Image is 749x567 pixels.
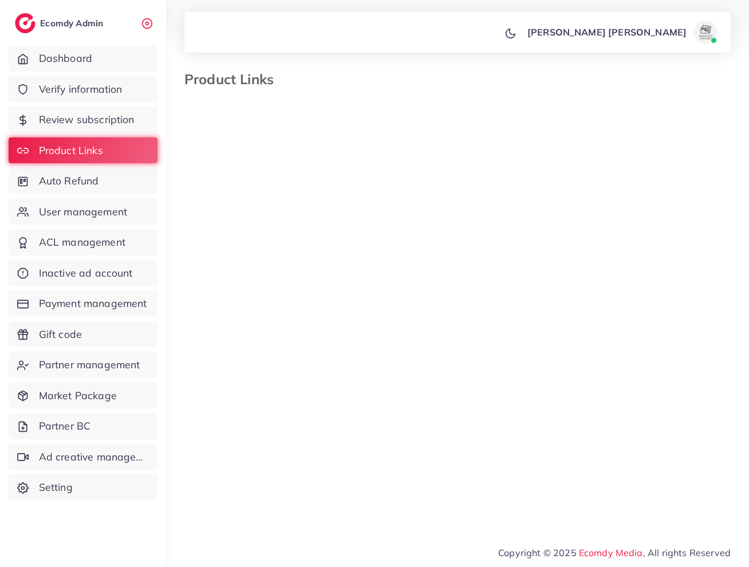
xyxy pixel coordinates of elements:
[9,352,157,378] a: Partner management
[9,444,157,470] a: Ad creative management
[39,357,140,372] span: Partner management
[39,450,149,464] span: Ad creative management
[9,260,157,286] a: Inactive ad account
[40,18,106,29] h2: Ecomdy Admin
[9,290,157,317] a: Payment management
[39,296,147,311] span: Payment management
[39,143,103,158] span: Product Links
[39,266,133,281] span: Inactive ad account
[9,76,157,103] a: Verify information
[9,321,157,348] a: Gift code
[39,82,123,97] span: Verify information
[39,112,135,127] span: Review subscription
[9,137,157,164] a: Product Links
[39,51,92,66] span: Dashboard
[9,199,157,225] a: User management
[39,388,117,403] span: Market Package
[694,21,717,44] img: avatar
[9,383,157,409] a: Market Package
[9,229,157,255] a: ACL management
[9,413,157,439] a: Partner BC
[527,25,687,39] p: [PERSON_NAME] [PERSON_NAME]
[15,13,36,33] img: logo
[39,480,73,495] span: Setting
[39,419,91,434] span: Partner BC
[9,474,157,501] a: Setting
[39,235,125,250] span: ACL management
[39,174,99,188] span: Auto Refund
[39,327,82,342] span: Gift code
[9,107,157,133] a: Review subscription
[521,21,722,44] a: [PERSON_NAME] [PERSON_NAME]avatar
[39,204,127,219] span: User management
[15,13,106,33] a: logoEcomdy Admin
[9,45,157,72] a: Dashboard
[9,168,157,194] a: Auto Refund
